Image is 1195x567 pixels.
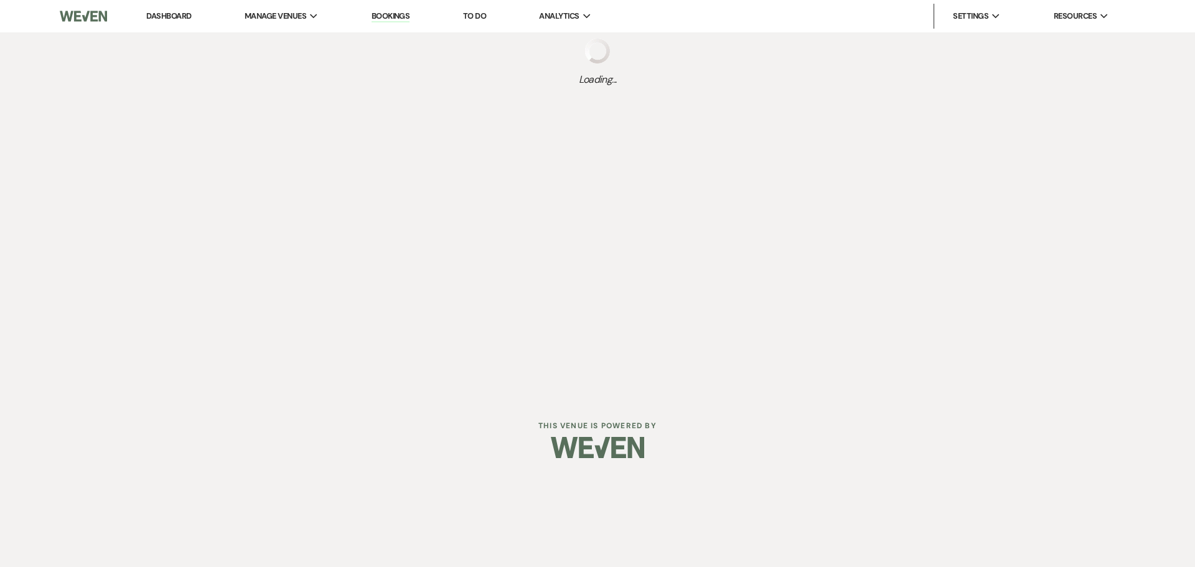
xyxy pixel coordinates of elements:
[1054,10,1097,22] span: Resources
[372,11,410,22] a: Bookings
[551,426,644,469] img: Weven Logo
[539,10,579,22] span: Analytics
[585,39,610,63] img: loading spinner
[579,72,617,87] span: Loading...
[463,11,486,21] a: To Do
[245,10,306,22] span: Manage Venues
[146,11,191,21] a: Dashboard
[953,10,988,22] span: Settings
[60,3,107,29] img: Weven Logo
